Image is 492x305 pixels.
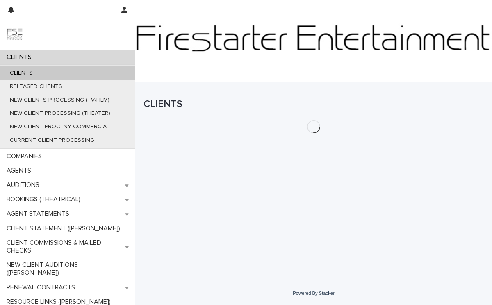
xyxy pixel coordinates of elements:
p: CLIENT COMMISSIONS & MAILED CHECKS [3,239,125,255]
p: AGENTS [3,167,38,175]
img: 9JgRvJ3ETPGCJDhvPVA5 [7,27,23,43]
p: BOOKINGS (THEATRICAL) [3,196,87,203]
p: RENEWAL CONTRACTS [3,284,82,291]
p: CLIENT STATEMENT ([PERSON_NAME]) [3,225,127,232]
p: CLIENTS [3,70,39,77]
p: AUDITIONS [3,181,46,189]
h1: CLIENTS [143,98,484,110]
a: Powered By Stacker [293,291,334,296]
p: CLIENTS [3,53,38,61]
p: COMPANIES [3,152,48,160]
p: NEW CLIENT PROC -NY COMMERCIAL [3,123,116,130]
p: RELEASED CLIENTS [3,83,69,90]
p: AGENT STATEMENTS [3,210,76,218]
p: NEW CLIENTS PROCESSING (TV/FILM) [3,97,116,104]
p: NEW CLIENT AUDITIONS ([PERSON_NAME]) [3,261,135,277]
p: NEW CLIENT PROCESSING (THEATER) [3,110,117,117]
p: CURRENT CLIENT PROCESSING [3,137,101,144]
